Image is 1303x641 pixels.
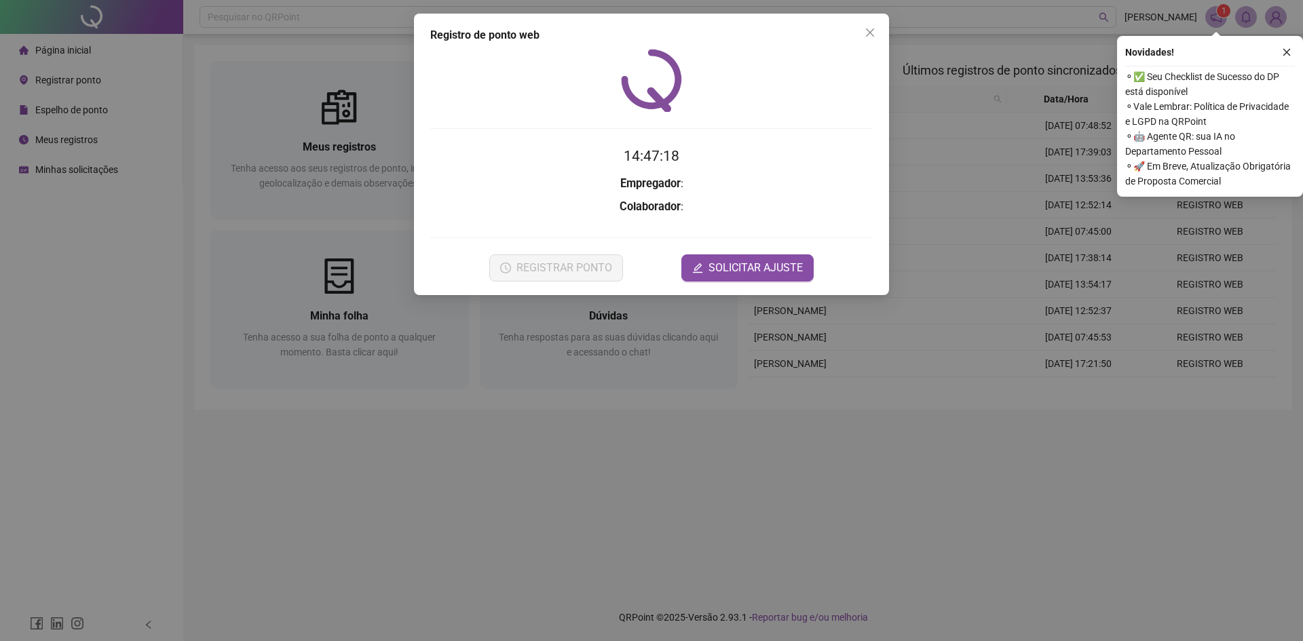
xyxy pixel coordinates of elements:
span: close [1282,47,1291,57]
time: 14:47:18 [624,148,679,164]
span: edit [692,263,703,273]
div: Registro de ponto web [430,27,873,43]
span: Novidades ! [1125,45,1174,60]
button: editSOLICITAR AJUSTE [681,254,814,281]
span: close [865,27,875,38]
strong: Empregador [620,177,681,190]
img: QRPoint [621,49,682,112]
span: ⚬ ✅ Seu Checklist de Sucesso do DP está disponível [1125,69,1295,99]
h3: : [430,198,873,216]
span: SOLICITAR AJUSTE [709,260,803,276]
span: ⚬ Vale Lembrar: Política de Privacidade e LGPD na QRPoint [1125,99,1295,129]
span: ⚬ 🚀 Em Breve, Atualização Obrigatória de Proposta Comercial [1125,159,1295,189]
strong: Colaborador [620,200,681,213]
button: REGISTRAR PONTO [489,254,623,281]
span: ⚬ 🤖 Agente QR: sua IA no Departamento Pessoal [1125,129,1295,159]
button: Close [859,22,881,43]
h3: : [430,175,873,193]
